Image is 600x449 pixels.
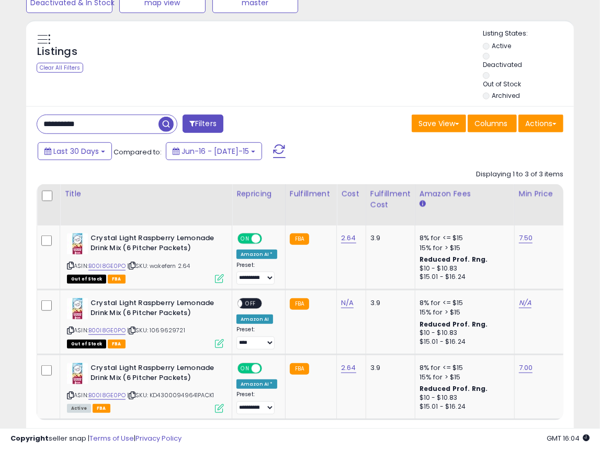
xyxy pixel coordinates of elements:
div: ASIN: [67,298,224,347]
span: FBA [108,275,126,284]
div: 8% for <= $15 [420,298,506,308]
span: | SKU: 1069629721 [127,326,185,334]
span: All listings that are currently out of stock and unavailable for purchase on Amazon [67,275,106,284]
div: 15% for > $15 [420,308,506,317]
span: OFF [261,364,277,373]
span: ON [239,234,252,243]
b: Crystal Light Raspberry Lemonade Drink Mix (6 Pitcher Packets) [90,233,218,255]
b: Crystal Light Raspberry Lemonade Drink Mix (6 Pitcher Packets) [90,298,218,320]
div: 8% for <= $15 [420,233,506,243]
div: $15.01 - $16.24 [420,338,506,346]
div: Amazon Fees [420,188,510,199]
small: Amazon Fees. [420,199,426,209]
span: 2025-08-15 16:04 GMT [547,433,590,443]
img: 51723X-EfTL._SL40_.jpg [67,298,88,319]
a: B00I8GE0PO [88,326,126,335]
div: $15.01 - $16.24 [420,402,506,411]
button: Jun-16 - [DATE]-15 [166,142,262,160]
a: 7.50 [519,233,533,243]
label: Deactivated [483,60,522,69]
div: seller snap | | [10,434,182,444]
p: Listing States: [483,29,574,39]
button: Filters [183,115,223,133]
span: All listings currently available for purchase on Amazon [67,404,91,413]
b: Reduced Prof. Rng. [420,320,488,329]
div: 3.9 [370,298,407,308]
div: Fulfillment [290,188,332,199]
div: Min Price [519,188,573,199]
div: $10 - $10.83 [420,329,506,338]
b: Reduced Prof. Rng. [420,384,488,393]
span: | SKU: KD43000949641PACK1 [127,391,214,399]
span: Columns [474,118,507,129]
div: Title [64,188,228,199]
div: Fulfillment Cost [370,188,411,210]
span: All listings that are currently out of stock and unavailable for purchase on Amazon [67,340,106,349]
b: Reduced Prof. Rng. [420,255,488,264]
label: Active [492,41,512,50]
button: Last 30 Days [38,142,112,160]
img: 51723X-EfTL._SL40_.jpg [67,233,88,254]
div: ASIN: [67,233,224,282]
small: FBA [290,298,309,310]
button: Columns [468,115,517,132]
div: 8% for <= $15 [420,363,506,373]
a: Terms of Use [89,433,134,443]
a: N/A [519,298,531,308]
span: Compared to: [114,147,162,157]
div: Cost [341,188,361,199]
a: N/A [341,298,354,308]
small: FBA [290,233,309,245]
a: B00I8GE0PO [88,262,126,271]
label: Archived [492,91,520,100]
div: 15% for > $15 [420,373,506,382]
img: 51723X-EfTL._SL40_.jpg [67,363,88,384]
div: ASIN: [67,363,224,412]
button: Save View [412,115,466,132]
b: Crystal Light Raspberry Lemonade Drink Mix (6 Pitcher Packets) [90,363,218,385]
span: OFF [242,299,259,308]
span: Jun-16 - [DATE]-15 [182,146,249,156]
div: 3.9 [370,363,407,373]
div: Preset: [236,326,277,350]
div: $15.01 - $16.24 [420,273,506,282]
a: B00I8GE0PO [88,391,126,400]
div: Clear All Filters [37,63,83,73]
h5: Listings [37,44,77,59]
strong: Copyright [10,433,49,443]
div: Amazon AI * [236,250,277,259]
span: OFF [261,234,277,243]
span: FBA [93,404,110,413]
div: Displaying 1 to 3 of 3 items [476,170,563,179]
a: Privacy Policy [135,433,182,443]
div: Preset: [236,262,277,285]
a: 2.64 [341,233,356,243]
a: 2.64 [341,363,356,373]
div: Preset: [236,391,277,414]
small: FBA [290,363,309,375]
div: 15% for > $15 [420,243,506,253]
span: FBA [108,340,126,349]
button: Actions [518,115,563,132]
label: Out of Stock [483,80,521,88]
div: Amazon AI [236,315,273,324]
div: $10 - $10.83 [420,264,506,273]
span: ON [239,364,252,373]
div: Amazon AI * [236,379,277,389]
div: Repricing [236,188,281,199]
a: 7.00 [519,363,533,373]
span: | SKU: wakefern 2.64 [127,262,190,270]
span: Last 30 Days [53,146,99,156]
div: 3.9 [370,233,407,243]
div: $10 - $10.83 [420,394,506,402]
